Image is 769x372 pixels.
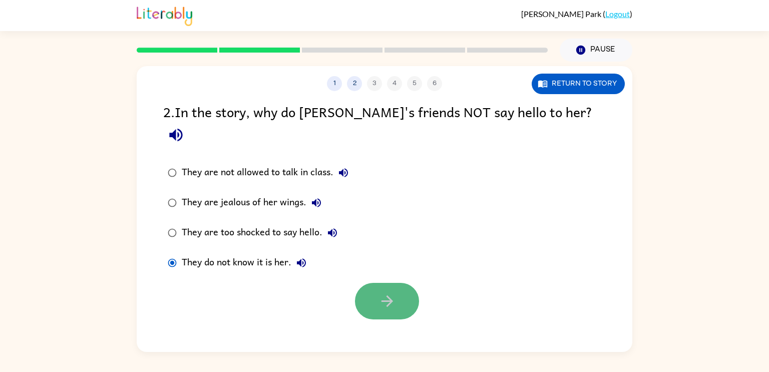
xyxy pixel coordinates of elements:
button: They are not allowed to talk in class. [333,163,353,183]
button: They are jealous of her wings. [306,193,326,213]
div: They are jealous of her wings. [182,193,326,213]
span: [PERSON_NAME] Park [521,9,603,19]
img: Literably [137,4,192,26]
a: Logout [605,9,630,19]
button: 1 [327,76,342,91]
div: ( ) [521,9,632,19]
div: They are not allowed to talk in class. [182,163,353,183]
div: They do not know it is her. [182,253,311,273]
button: They are too shocked to say hello. [322,223,342,243]
button: They do not know it is her. [291,253,311,273]
div: They are too shocked to say hello. [182,223,342,243]
button: 2 [347,76,362,91]
div: 2 . In the story, why do [PERSON_NAME]'s friends NOT say hello to her? [163,101,606,148]
button: Pause [560,39,632,62]
button: Return to story [532,74,625,94]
